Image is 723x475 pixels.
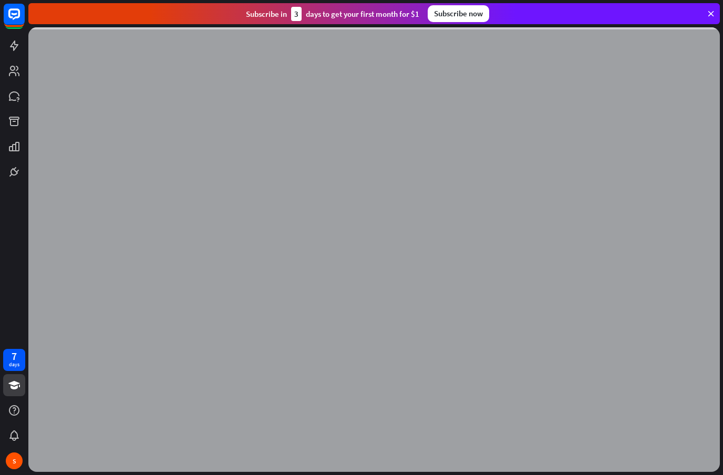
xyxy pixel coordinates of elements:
div: 3 [291,7,302,21]
a: 7 days [3,349,25,371]
div: days [9,361,19,368]
div: S [6,452,23,469]
div: Subscribe in days to get your first month for $1 [246,7,419,21]
div: Subscribe now [428,5,489,22]
div: 7 [12,352,17,361]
